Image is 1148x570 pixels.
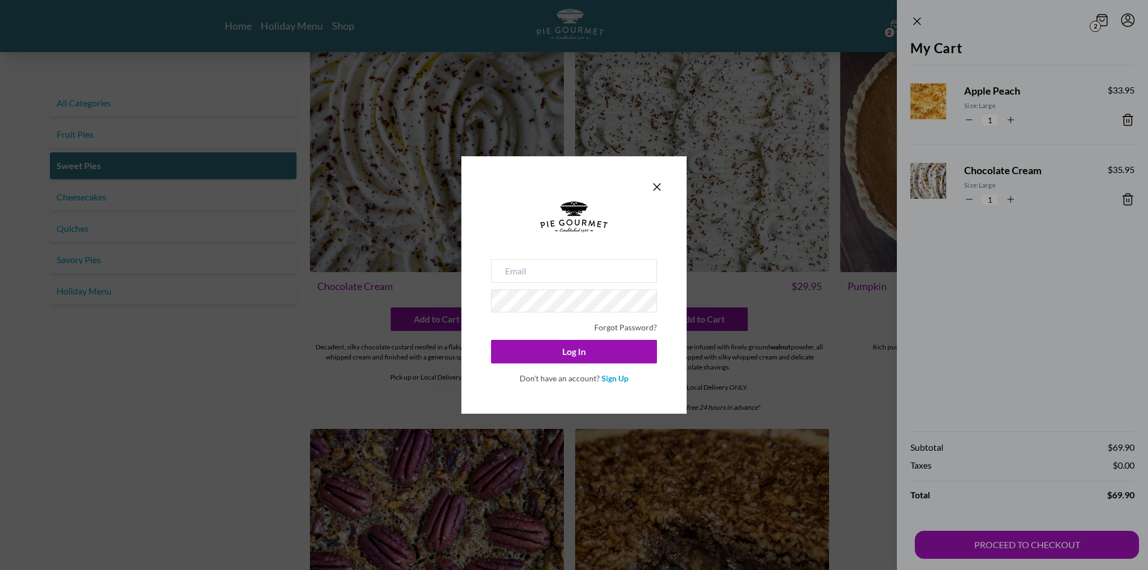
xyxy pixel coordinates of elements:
button: Log In [491,340,657,363]
a: Forgot Password? [594,323,657,332]
button: Close panel [650,180,664,194]
input: Email [491,259,657,283]
span: Don't have an account? [520,373,600,383]
a: Sign Up [601,373,628,383]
